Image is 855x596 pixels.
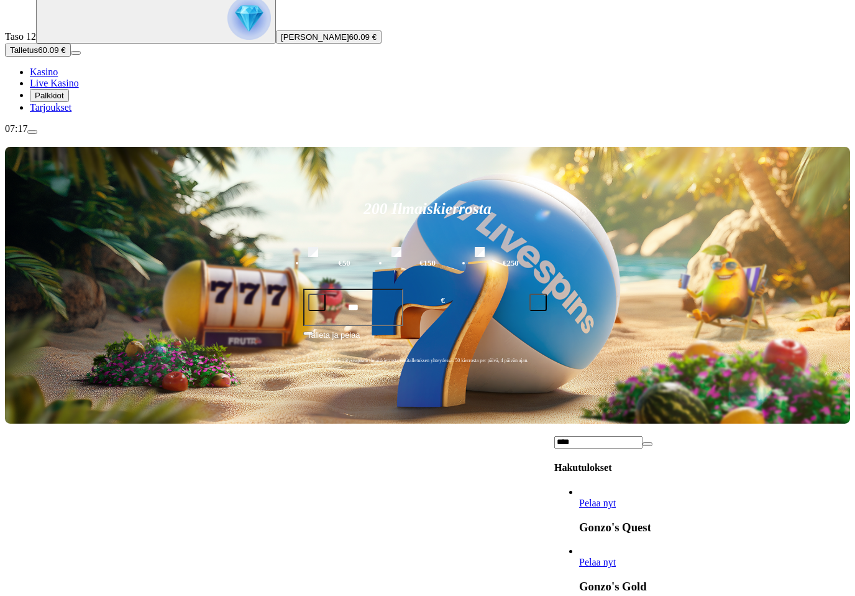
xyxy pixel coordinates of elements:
a: Live Kasino [30,78,79,88]
span: 07:17 [5,123,27,134]
a: Tarjoukset [30,102,71,113]
label: €50 [305,245,383,281]
span: Palkkiot [35,91,64,100]
span: Pelaa nyt [579,498,616,508]
span: 60.09 € [38,45,65,55]
span: Pelaa nyt [579,557,616,567]
button: Palkkiot [30,89,69,102]
nav: Main menu [5,67,850,113]
label: €250 [472,245,550,281]
span: Talletus [10,45,38,55]
h3: Gonzo's Quest [579,521,850,534]
span: 60.09 € [349,32,377,42]
article: Gonzo's Gold [579,546,850,594]
a: Gonzo's Quest [579,498,616,508]
a: Kasino [30,67,58,77]
button: Talleta ja pelaa [303,328,552,352]
button: menu [27,130,37,134]
button: plus icon [529,294,547,311]
h3: Gonzo's Gold [579,580,850,594]
input: Search [554,436,642,449]
a: Gonzo's Gold [579,557,616,567]
button: [PERSON_NAME]60.09 € [276,30,382,44]
label: €150 [388,245,467,281]
span: € [441,295,445,307]
article: Gonzo's Quest [579,487,850,534]
span: € [313,327,317,335]
button: Talletusplus icon60.09 € [5,44,71,57]
button: minus icon [308,294,326,311]
span: Taso 12 [5,31,36,42]
span: Talleta ja pelaa [307,329,360,352]
h4: Hakutulokset [554,462,850,473]
button: menu [71,51,81,55]
button: clear entry [642,442,652,446]
span: [PERSON_NAME] [281,32,349,42]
